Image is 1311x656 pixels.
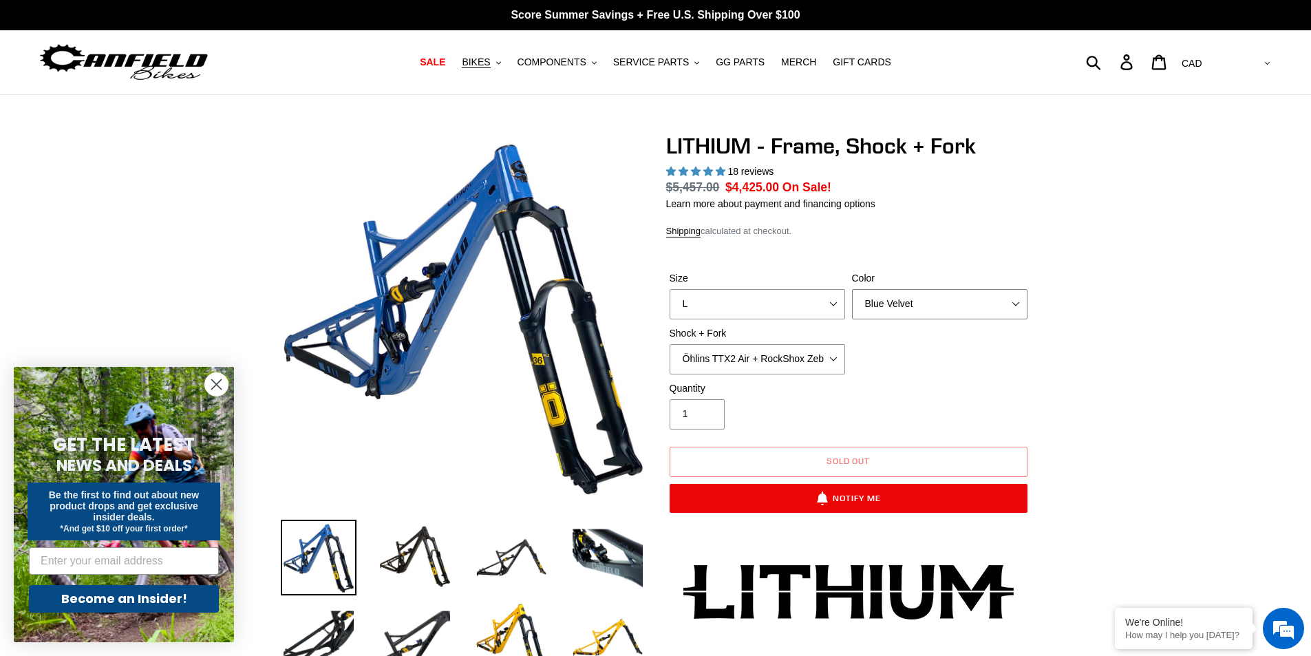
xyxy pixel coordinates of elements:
[420,56,445,68] span: SALE
[827,456,871,466] span: Sold out
[413,53,452,72] a: SALE
[473,520,549,595] img: Load image into Gallery viewer, LITHIUM - Frame, Shock + Fork
[455,53,507,72] button: BIKES
[518,56,586,68] span: COMPONENTS
[666,133,1031,159] h1: LITHIUM - Frame, Shock + Fork
[377,520,453,595] img: Load image into Gallery viewer, LITHIUM - Frame, Shock + Fork
[725,180,779,194] span: $4,425.00
[60,524,187,533] span: *And get $10 off your first order*
[613,56,689,68] span: SERVICE PARTS
[670,381,845,396] label: Quantity
[570,520,646,595] img: Load image into Gallery viewer, LITHIUM - Frame, Shock + Fork
[670,484,1027,513] button: Notify Me
[666,180,720,194] span: $5,457.00
[1125,617,1242,628] div: We're Online!
[29,547,219,575] input: Enter your email address
[826,53,898,72] a: GIFT CARDS
[666,226,701,237] a: Shipping
[606,53,706,72] button: SERVICE PARTS
[781,56,816,68] span: MERCH
[666,198,875,209] a: Learn more about payment and financing options
[281,520,356,595] img: Load image into Gallery viewer, LITHIUM - Frame, Shock + Fork
[852,271,1027,286] label: Color
[782,178,831,196] span: On Sale!
[38,41,210,84] img: Canfield Bikes
[1125,630,1242,640] p: How may I help you today?
[833,56,891,68] span: GIFT CARDS
[670,326,845,341] label: Shock + Fork
[666,224,1031,238] div: calculated at checkout.
[709,53,771,72] a: GG PARTS
[683,564,1014,620] img: Lithium-Logo_480x480.png
[56,454,192,476] span: NEWS AND DEALS
[462,56,490,68] span: BIKES
[727,166,774,177] span: 18 reviews
[670,447,1027,477] button: Sold out
[716,56,765,68] span: GG PARTS
[204,372,228,396] button: Close dialog
[53,432,195,457] span: GET THE LATEST
[49,489,200,522] span: Be the first to find out about new product drops and get exclusive insider deals.
[666,166,728,177] span: 5.00 stars
[1094,47,1129,77] input: Search
[774,53,823,72] a: MERCH
[511,53,604,72] button: COMPONENTS
[29,585,219,613] button: Become an Insider!
[670,271,845,286] label: Size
